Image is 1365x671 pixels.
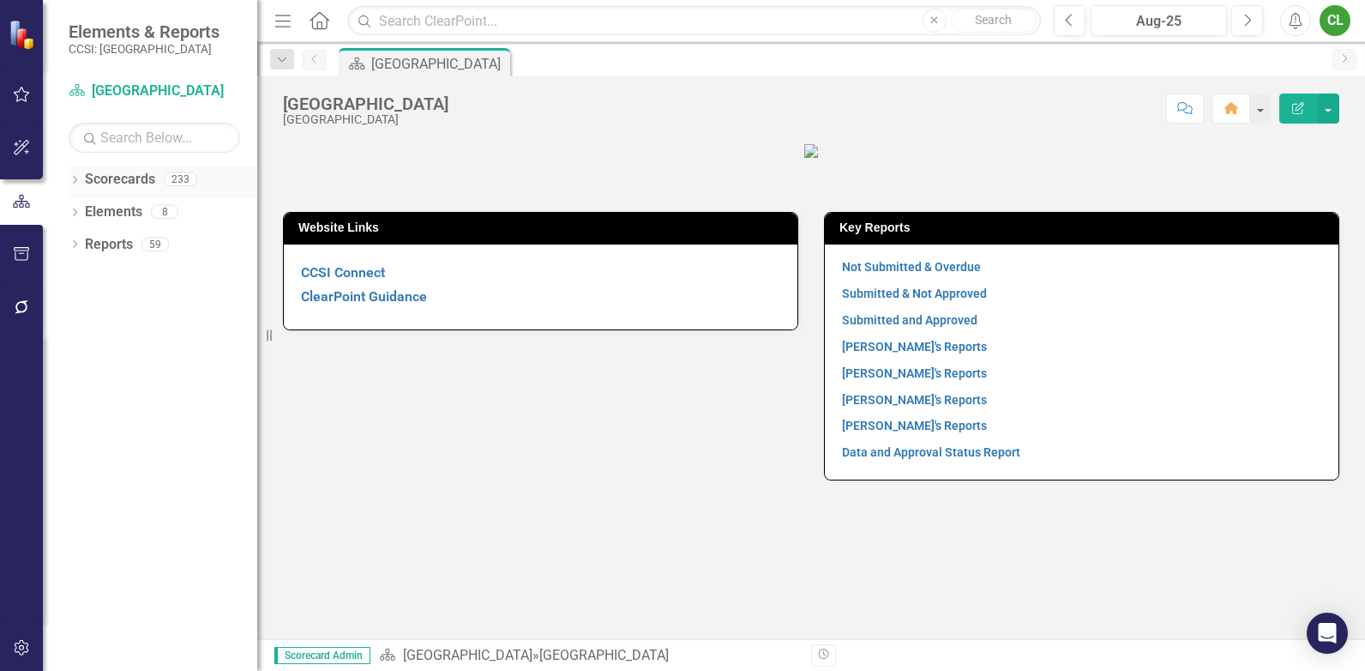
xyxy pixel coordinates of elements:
div: [GEOGRAPHIC_DATA] [283,113,448,126]
div: Aug-25 [1097,11,1221,32]
div: 8 [151,205,178,220]
a: [PERSON_NAME]'s Reports [842,419,987,432]
h3: Website Links [298,221,789,234]
a: Submitted & Not Approved [842,287,987,300]
a: Reports [85,235,133,255]
button: Search [951,9,1037,33]
input: Search ClearPoint... [347,6,1041,36]
a: Not Submitted & Overdue [842,260,981,274]
input: Search Below... [69,123,240,153]
a: Scorecards [85,170,155,190]
div: [GEOGRAPHIC_DATA] [283,94,448,113]
a: Elements [85,203,142,222]
h3: Key Reports [839,221,1330,234]
a: [GEOGRAPHIC_DATA] [69,82,240,101]
a: [PERSON_NAME]'s Reports [842,366,987,380]
a: Data and Approval Status Report [842,445,1020,459]
div: Open Intercom Messenger [1307,613,1348,654]
a: [PERSON_NAME]'s Reports [842,393,987,407]
a: Submitted and Approved [842,313,977,327]
div: [GEOGRAPHIC_DATA] [371,53,506,75]
a: CCSI Connect [301,264,385,281]
img: ECDMH%20Logo%20png.PNG [804,144,818,158]
div: 59 [141,237,169,251]
div: 233 [164,172,197,187]
a: [PERSON_NAME]'s Reports [842,340,987,354]
span: Scorecard Admin [274,647,370,664]
img: ClearPoint Strategy [9,19,39,49]
a: ClearPoint Guidance [301,288,427,305]
small: CCSI: [GEOGRAPHIC_DATA] [69,42,219,56]
span: Search [975,13,1012,27]
button: CL [1320,5,1350,36]
a: [GEOGRAPHIC_DATA] [403,647,532,663]
div: [GEOGRAPHIC_DATA] [539,647,669,663]
div: » [379,646,798,666]
button: Aug-25 [1091,5,1227,36]
span: Elements & Reports [69,21,219,42]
